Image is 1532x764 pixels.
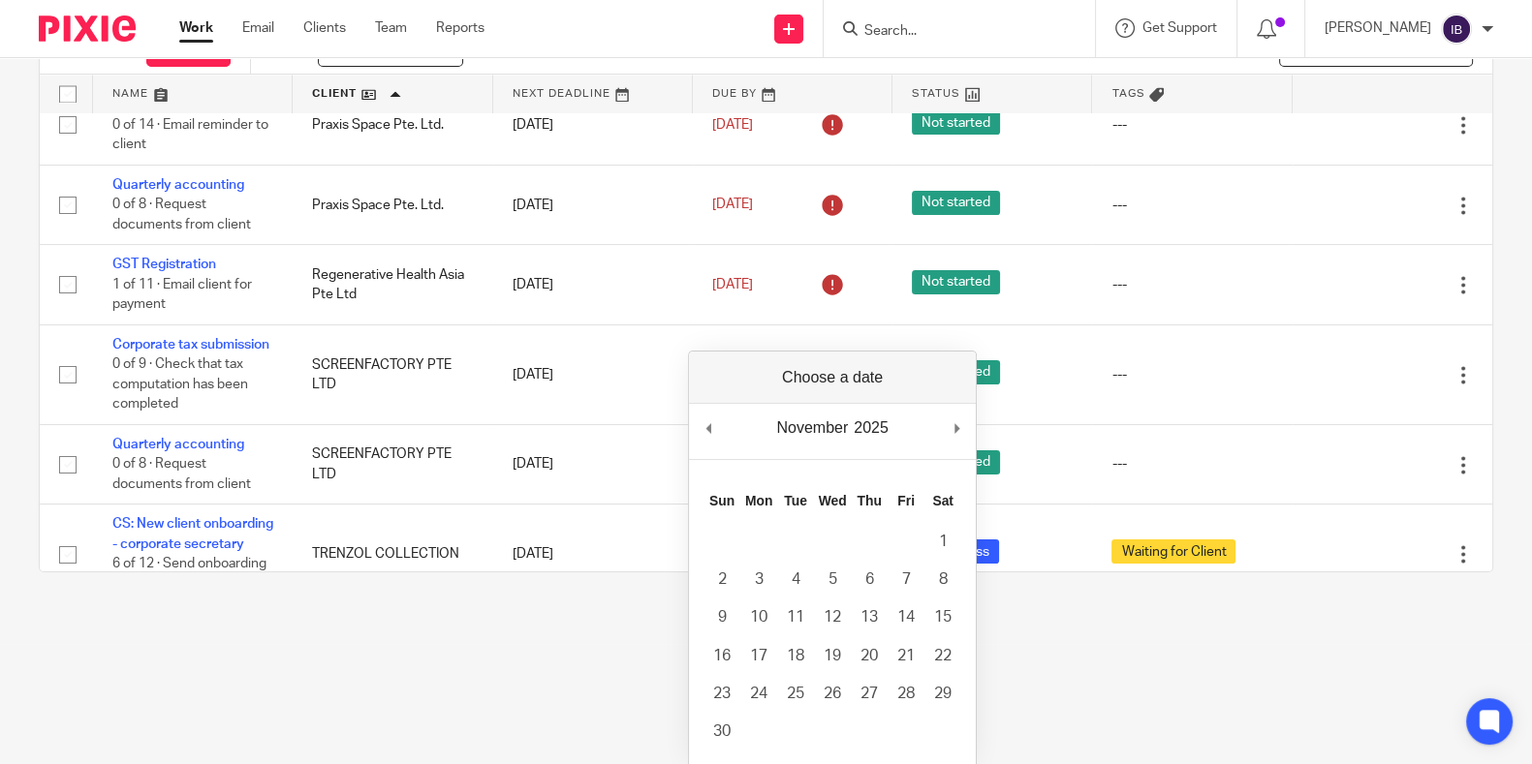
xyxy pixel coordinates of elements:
button: 8 [924,561,961,598]
a: Team [375,18,407,38]
button: 7 [888,561,924,598]
input: Search [862,23,1037,41]
button: 20 [851,637,888,675]
a: Quarterly accounting [112,438,244,451]
button: 25 [777,675,814,713]
td: [DATE] [493,165,693,244]
span: [DATE] [712,118,753,132]
td: TRENZOL COLLECTION [293,504,492,604]
span: 6 of 12 · Send onboarding email to client [112,557,266,591]
button: 27 [851,675,888,713]
button: 24 [740,675,777,713]
button: 23 [703,675,740,713]
td: Praxis Space Pte. Ltd. [293,165,492,244]
img: Pixie [39,15,136,42]
div: --- [1111,115,1272,135]
button: 19 [814,637,851,675]
abbr: Tuesday [784,493,807,508]
abbr: Wednesday [819,493,847,508]
span: Tags [1111,88,1144,99]
abbr: Friday [897,493,915,508]
button: 18 [777,637,814,675]
td: [DATE] [493,504,693,604]
div: November [773,413,851,443]
td: [DATE] [493,245,693,324]
a: Work [179,18,213,38]
span: 0 of 14 · Email reminder to client [112,118,268,152]
span: 0 of 8 · Request documents from client [112,457,251,491]
span: Get Support [1142,21,1217,35]
span: Not started [912,110,1000,135]
a: GST Registration [112,258,216,271]
button: 10 [740,598,777,636]
button: 12 [814,598,851,636]
button: 2 [703,561,740,598]
button: 16 [703,637,740,675]
button: 4 [777,561,814,598]
span: 1 of 11 · Email client for payment [112,278,252,312]
span: Not started [912,270,1000,294]
button: Next Month [947,413,966,443]
button: 5 [814,561,851,598]
div: --- [1111,365,1272,384]
a: Clients [303,18,346,38]
a: Email [242,18,274,38]
td: Praxis Space Pte. Ltd. [293,85,492,165]
button: 29 [924,675,961,713]
button: Previous Month [699,413,718,443]
abbr: Thursday [857,493,881,508]
button: 30 [703,713,740,750]
td: [DATE] [493,85,693,165]
button: 6 [851,561,888,598]
span: 0 of 9 · Check that tax computation has been completed [112,357,248,411]
button: 9 [703,598,740,636]
button: 17 [740,637,777,675]
button: 26 [814,675,851,713]
td: [DATE] [493,324,693,424]
button: 22 [924,637,961,675]
button: 3 [740,561,777,598]
button: 14 [888,598,924,636]
span: [DATE] [712,278,753,291]
abbr: Sunday [709,493,735,508]
td: SCREENFACTORY PTE LTD [293,424,492,504]
div: 2025 [851,413,891,443]
span: [DATE] [712,198,753,211]
button: 28 [888,675,924,713]
img: svg%3E [1441,14,1472,45]
a: CS: New client onboarding - corporate secretary [112,517,273,550]
button: 15 [924,598,961,636]
a: Quarterly accounting [112,178,244,192]
button: 13 [851,598,888,636]
abbr: Saturday [932,493,954,508]
button: 11 [777,598,814,636]
abbr: Monday [745,493,772,508]
a: Corporate tax submission [112,338,269,351]
span: Not started [912,191,1000,215]
span: Waiting for Client [1111,539,1235,564]
p: [PERSON_NAME] [1325,18,1431,38]
button: 1 [924,523,961,561]
td: SCREENFACTORY PTE LTD [293,324,492,424]
a: Reports [436,18,485,38]
span: 0 of 8 · Request documents from client [112,199,251,232]
div: --- [1111,275,1272,294]
td: Regenerative Health Asia Pte Ltd [293,245,492,324]
div: --- [1111,454,1272,474]
button: 21 [888,637,924,675]
td: [DATE] [493,424,693,504]
div: --- [1111,196,1272,215]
